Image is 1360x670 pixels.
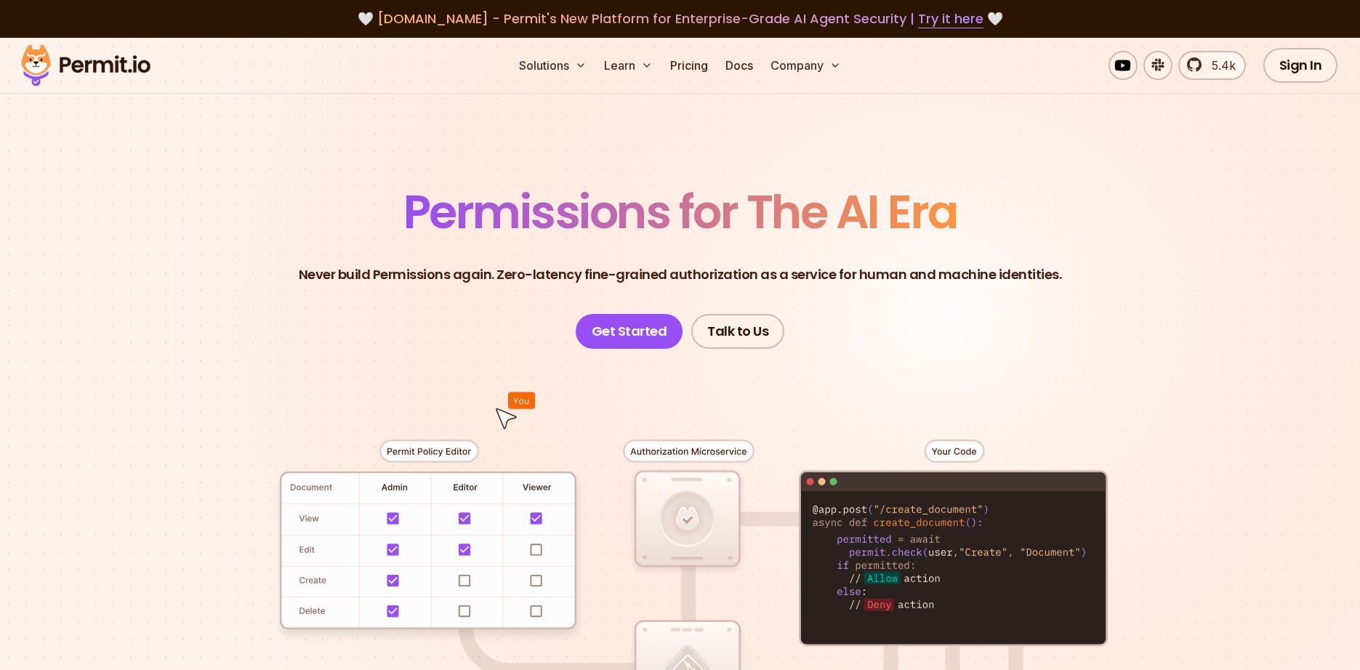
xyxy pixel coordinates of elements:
button: Solutions [513,51,592,80]
a: Try it here [918,9,983,28]
a: Docs [720,51,759,80]
a: Talk to Us [691,314,784,349]
button: Company [765,51,847,80]
button: Learn [598,51,659,80]
p: Never build Permissions again. Zero-latency fine-grained authorization as a service for human and... [299,265,1062,285]
a: Get Started [576,314,683,349]
span: 5.4k [1203,57,1236,74]
img: Permit logo [15,41,157,90]
span: [DOMAIN_NAME] - Permit's New Platform for Enterprise-Grade AI Agent Security | [377,9,983,28]
span: Permissions for The AI Era [403,179,957,244]
a: 5.4k [1178,51,1246,80]
a: Sign In [1263,48,1338,83]
a: Pricing [664,51,714,80]
div: 🤍 🤍 [35,9,1325,29]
